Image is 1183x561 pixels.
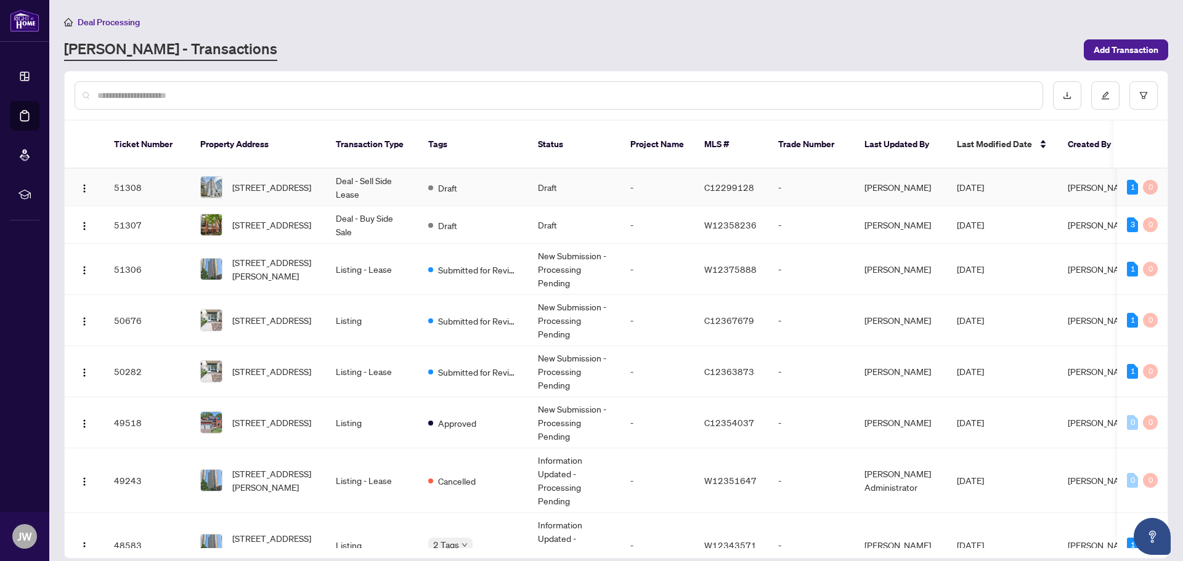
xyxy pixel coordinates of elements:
a: [PERSON_NAME] - Transactions [64,39,277,61]
span: Draft [438,219,457,232]
td: - [620,244,694,295]
span: [STREET_ADDRESS] [232,313,311,327]
img: Logo [79,221,89,231]
th: Property Address [190,121,326,169]
span: [PERSON_NAME] [1068,417,1134,428]
div: 1 [1127,180,1138,195]
td: New Submission - Processing Pending [528,295,620,346]
td: 49243 [104,448,190,513]
div: 0 [1143,364,1158,379]
span: [PERSON_NAME] [1068,219,1134,230]
button: Add Transaction [1084,39,1168,60]
td: - [620,397,694,448]
div: 0 [1127,415,1138,430]
span: C12299128 [704,182,754,193]
span: 2 Tags [433,538,459,552]
button: Logo [75,470,94,490]
td: - [620,295,694,346]
span: C12363873 [704,366,754,377]
span: C12354037 [704,417,754,428]
div: 0 [1143,180,1158,195]
img: thumbnail-img [201,310,222,331]
span: [DATE] [957,475,984,486]
img: Logo [79,477,89,486]
th: Created By [1058,121,1132,169]
span: [PERSON_NAME] [1068,539,1134,551]
button: Open asap [1134,518,1171,555]
span: [STREET_ADDRESS][PERSON_NAME] [232,531,316,559]
span: [DATE] [957,219,984,230]
button: filter [1129,81,1158,110]
th: Last Updated By [855,121,947,169]
th: Project Name [620,121,694,169]
button: Logo [75,310,94,330]
td: Listing [326,397,418,448]
td: Draft [528,169,620,206]
td: 51308 [104,169,190,206]
td: Listing - Lease [326,244,418,295]
span: C12367679 [704,315,754,326]
div: 1 [1127,313,1138,328]
td: Information Updated - Processing Pending [528,448,620,513]
th: Transaction Type [326,121,418,169]
span: [STREET_ADDRESS] [232,416,311,429]
span: [DATE] [957,182,984,193]
span: [STREET_ADDRESS] [232,180,311,194]
button: Logo [75,177,94,197]
td: - [620,169,694,206]
td: [PERSON_NAME] [855,295,947,346]
span: W12375888 [704,264,757,275]
td: - [768,346,855,397]
span: Last Modified Date [957,137,1032,151]
img: thumbnail-img [201,259,222,280]
div: 0 [1143,313,1158,328]
span: Cancelled [438,474,476,488]
span: Deal Processing [78,17,140,28]
span: [PERSON_NAME] [1068,366,1134,377]
td: [PERSON_NAME] [855,244,947,295]
span: [STREET_ADDRESS][PERSON_NAME] [232,256,316,283]
th: Tags [418,121,528,169]
td: Listing - Lease [326,346,418,397]
span: [PERSON_NAME] [1068,182,1134,193]
div: 0 [1127,473,1138,488]
img: Logo [79,541,89,551]
td: 50676 [104,295,190,346]
td: [PERSON_NAME] [855,169,947,206]
button: Logo [75,413,94,432]
td: Deal - Buy Side Sale [326,206,418,244]
span: down [461,542,468,548]
div: 0 [1143,262,1158,276]
span: filter [1139,91,1148,100]
td: [PERSON_NAME] [855,206,947,244]
td: [PERSON_NAME] [855,346,947,397]
td: Listing - Lease [326,448,418,513]
button: Logo [75,215,94,235]
img: Logo [79,265,89,275]
div: 3 [1127,217,1138,232]
td: 50282 [104,346,190,397]
span: download [1063,91,1071,100]
span: edit [1101,91,1110,100]
span: [DATE] [957,366,984,377]
span: Approved [438,416,476,430]
td: - [768,169,855,206]
img: thumbnail-img [201,177,222,198]
span: [PERSON_NAME] [1068,475,1134,486]
span: [PERSON_NAME] [1068,264,1134,275]
th: Ticket Number [104,121,190,169]
th: Last Modified Date [947,121,1058,169]
button: Logo [75,535,94,555]
span: W12343571 [704,539,757,551]
button: Logo [75,361,94,381]
span: W12351647 [704,475,757,486]
span: Submitted for Review [438,263,518,276]
td: Listing [326,295,418,346]
td: - [768,448,855,513]
td: - [768,295,855,346]
img: logo [10,9,39,32]
span: JW [17,528,32,545]
td: - [620,448,694,513]
td: New Submission - Processing Pending [528,244,620,295]
img: Logo [79,368,89,377]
